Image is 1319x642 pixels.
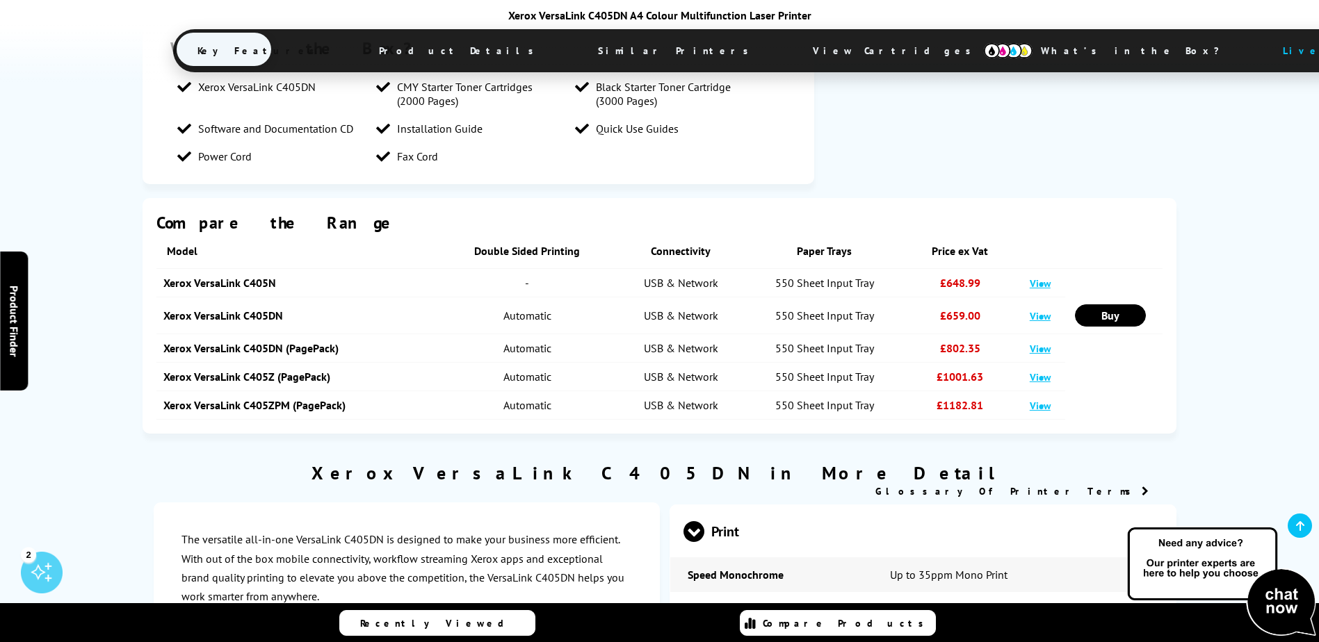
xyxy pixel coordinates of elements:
td: USB & Network [617,334,743,363]
td: Up to 35ppm Mono Print [873,557,1176,592]
a: Buy [1075,304,1146,327]
th: Model [156,233,437,269]
td: Speed Monochrome [670,557,872,592]
a: View [1030,277,1051,290]
img: Open Live Chat window [1124,525,1319,639]
span: Recently Viewed [360,617,518,629]
td: 550 Sheet Input Tray [744,297,905,334]
a: View [1030,399,1051,412]
td: USB & Network [617,269,743,297]
span: Xerox VersaLink C405DN [198,80,316,94]
h2: Xerox VersaLink C405DN in More Detail [143,461,1176,484]
span: Product Finder [7,286,21,357]
td: Automatic [437,363,617,391]
td: 550 Sheet Input Tray [744,269,905,297]
td: £1182.81 [905,391,1015,420]
span: View Cartridges [792,33,1005,69]
td: USB & Network [617,391,743,420]
div: 2 [21,547,36,562]
span: Quick Use Guides [596,122,679,135]
a: Xerox VersaLink C405DN (PagePack) [163,341,339,355]
th: Price ex Vat [905,233,1015,269]
a: Glossary Of Printer Terms [875,485,1149,497]
a: View [1030,342,1051,355]
td: 550 Sheet Input Tray [744,391,905,420]
span: Key Features [177,34,343,67]
td: £802.35 [905,334,1015,363]
td: £648.99 [905,269,1015,297]
div: Compare the Range [156,212,1162,233]
td: £659.00 [905,297,1015,334]
span: Compare Products [763,617,931,629]
td: Up to 600 x 600 dpi Print [873,592,1176,627]
span: Similar Printers [577,34,777,67]
th: Paper Trays [744,233,905,269]
a: Xerox VersaLink C405ZPM (PagePack) [163,398,346,412]
td: - [437,269,617,297]
td: Automatic [437,297,617,334]
span: CMY Starter Toner Cartridges (2000 Pages) [397,80,561,108]
td: Automatic [437,334,617,363]
a: Compare Products [740,610,936,636]
td: Printer Resolution [670,592,872,627]
a: Xerox VersaLink C405N [163,276,276,290]
p: The versatile all-in-one VersaLink C405DN is designed to make your business more efficient. With ... [181,530,632,606]
td: Automatic [437,391,617,420]
span: Black Starter Toner Cartridge (3000 Pages) [596,80,760,108]
span: Power Cord [198,149,252,163]
td: USB & Network [617,297,743,334]
td: £1001.63 [905,363,1015,391]
td: USB & Network [617,363,743,391]
div: Xerox VersaLink C405DN A4 Colour Multifunction Laser Printer [173,8,1147,22]
td: 550 Sheet Input Tray [744,334,905,363]
a: Recently Viewed [339,610,535,636]
th: Connectivity [617,233,743,269]
a: Xerox VersaLink C405Z (PagePack) [163,370,330,384]
span: Product Details [358,34,562,67]
span: Installation Guide [397,122,483,135]
a: Xerox VersaLink C405DN [163,308,283,322]
a: View [1030,370,1051,384]
span: What’s in the Box? [1020,34,1254,67]
span: Software and Documentation CD [198,122,353,135]
td: 550 Sheet Input Tray [744,363,905,391]
a: View [1030,309,1051,322]
th: Double Sided Printing [437,233,617,269]
span: Fax Cord [397,149,438,163]
img: cmyk-icon.svg [984,43,1033,58]
span: Print [683,505,1163,557]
